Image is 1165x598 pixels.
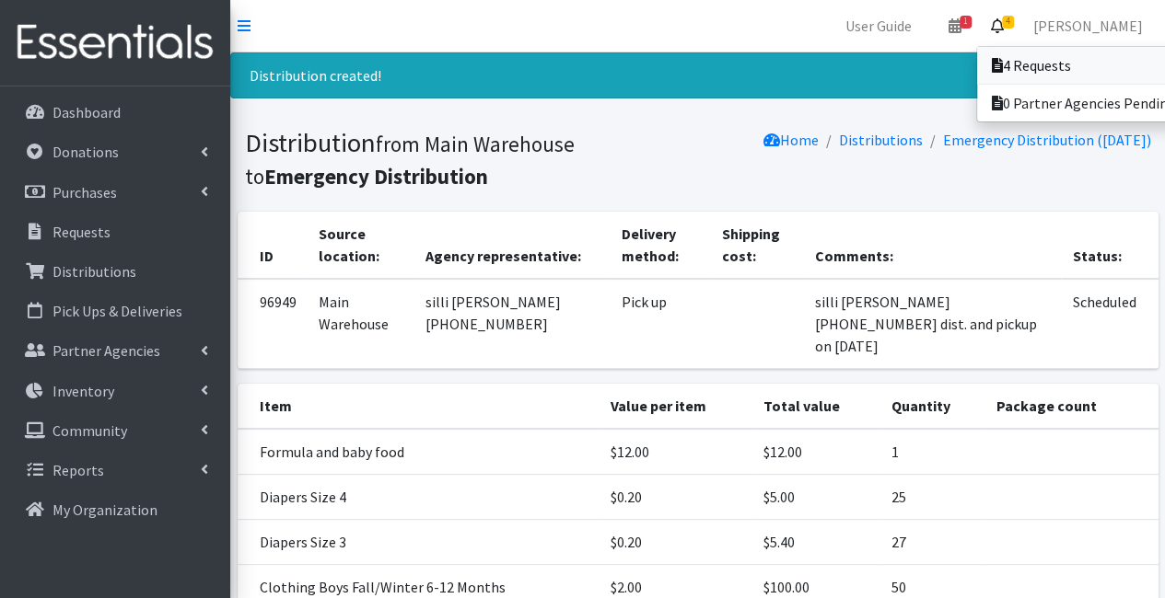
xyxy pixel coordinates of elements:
[7,213,223,250] a: Requests
[7,412,223,449] a: Community
[610,279,710,369] td: Pick up
[52,143,119,161] p: Donations
[52,262,136,281] p: Distributions
[804,279,1061,369] td: silli [PERSON_NAME] [PHONE_NUMBER] dist. and pickup on [DATE]
[7,174,223,211] a: Purchases
[52,103,121,121] p: Dashboard
[880,475,984,520] td: 25
[52,302,182,320] p: Pick Ups & Deliveries
[7,94,223,131] a: Dashboard
[1061,279,1158,369] td: Scheduled
[230,52,1165,98] div: Distribution created!
[752,475,880,520] td: $5.00
[414,279,611,369] td: silli [PERSON_NAME] [PHONE_NUMBER]
[264,163,488,190] b: Emergency Distribution
[752,429,880,475] td: $12.00
[599,384,751,429] th: Value per item
[1019,7,1158,44] a: [PERSON_NAME]
[831,7,926,44] a: User Guide
[7,133,223,170] a: Donations
[238,279,308,369] td: 96949
[245,131,575,190] small: from Main Warehouse to
[7,293,223,329] a: Pick Ups & Deliveries
[880,429,984,475] td: 1
[599,475,751,520] td: $0.20
[7,253,223,290] a: Distributions
[52,421,127,440] p: Community
[238,212,308,279] th: ID
[934,7,976,44] a: 1
[599,429,751,475] td: $12.00
[599,520,751,565] td: $0.20
[238,475,600,520] td: Diapers Size 4
[1061,212,1158,279] th: Status:
[763,131,819,149] a: Home
[710,212,804,279] th: Shipping cost:
[308,279,414,369] td: Main Warehouse
[238,429,600,475] td: Formula and baby food
[52,223,111,241] p: Requests
[880,520,984,565] td: 27
[52,183,117,201] p: Purchases
[7,452,223,489] a: Reports
[7,12,223,74] img: HumanEssentials
[804,212,1061,279] th: Comments:
[960,16,972,29] span: 1
[238,384,600,429] th: Item
[52,500,157,519] p: My Organization
[752,520,880,565] td: $5.40
[7,491,223,528] a: My Organization
[52,382,114,400] p: Inventory
[52,341,160,360] p: Partner Agencies
[610,212,710,279] th: Delivery method:
[308,212,414,279] th: Source location:
[880,384,984,429] th: Quantity
[245,127,692,190] h1: Distribution
[976,7,1019,44] a: 4
[414,212,611,279] th: Agency representative:
[984,384,1158,429] th: Package count
[943,131,1151,149] a: Emergency Distribution ([DATE])
[839,131,923,149] a: Distributions
[52,461,104,479] p: Reports
[238,520,600,565] td: Diapers Size 3
[7,373,223,409] a: Inventory
[1002,16,1014,29] span: 4
[752,384,880,429] th: Total value
[7,332,223,369] a: Partner Agencies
